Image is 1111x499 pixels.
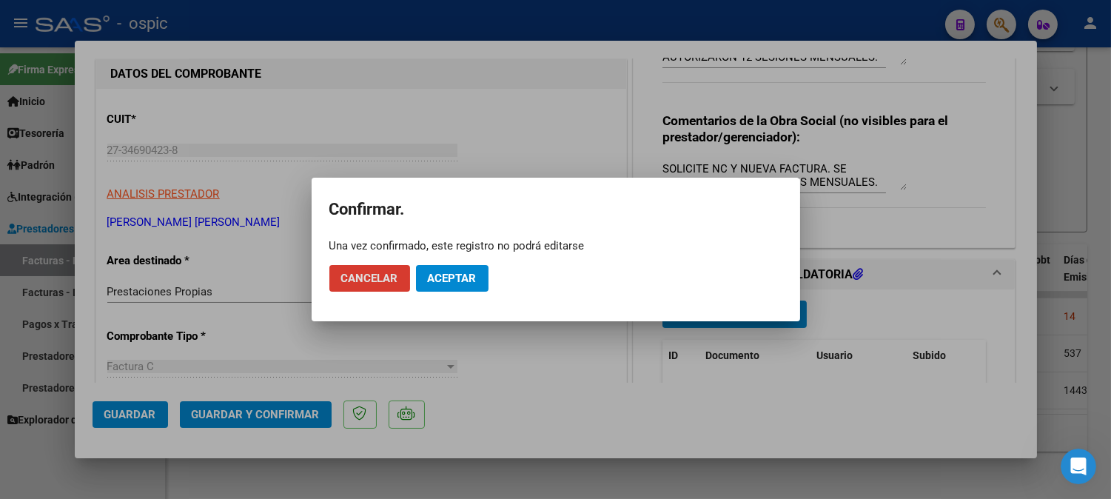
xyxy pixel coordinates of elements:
[329,195,782,224] h2: Confirmar.
[329,238,782,253] div: Una vez confirmado, este registro no podrá editarse
[329,265,410,292] button: Cancelar
[416,265,489,292] button: Aceptar
[428,272,477,285] span: Aceptar
[1061,449,1096,484] iframe: Intercom live chat
[341,272,398,285] span: Cancelar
